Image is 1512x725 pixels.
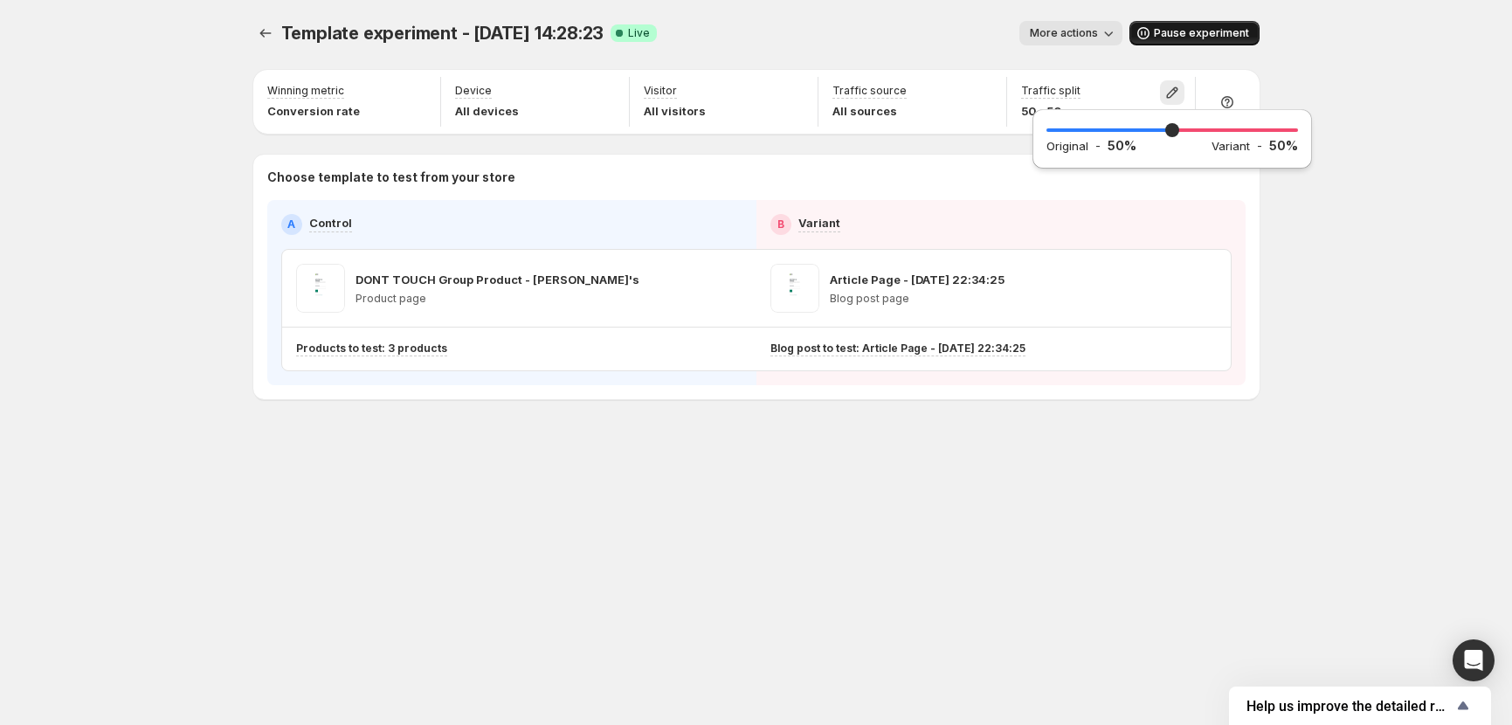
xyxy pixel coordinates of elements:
div: - [1046,137,1212,155]
span: Pause experiment [1154,26,1249,40]
div: - [1212,137,1298,155]
img: DONT TOUCH Group Product - Emma's [296,264,345,313]
h2: Variant [1212,137,1250,155]
p: Product page [356,292,639,306]
span: More actions [1030,26,1098,40]
p: Choose template to test from your store [267,169,1246,186]
p: Control [309,214,352,231]
p: Variant [798,214,840,231]
div: Open Intercom Messenger [1453,639,1495,681]
p: 50 % [1108,137,1136,155]
span: Help us improve the detailed report for A/B campaigns [1246,698,1453,715]
span: Template experiment - [DATE] 14:28:23 [281,23,604,44]
span: Live [628,26,650,40]
h2: Original [1046,137,1088,155]
p: DONT TOUCH Group Product - [PERSON_NAME]'s [356,271,639,288]
p: 50 % [1269,137,1298,155]
p: 50 - 50 [1021,102,1080,120]
p: Traffic split [1021,84,1080,98]
p: Visitor [644,84,677,98]
button: Experiments [253,21,278,45]
p: Conversion rate [267,102,360,120]
p: All sources [832,102,907,120]
button: Show survey - Help us improve the detailed report for A/B campaigns [1246,695,1474,716]
h2: B [777,217,784,231]
h2: A [287,217,295,231]
p: Traffic source [832,84,907,98]
p: Products to test: 3 products [296,342,447,356]
p: Winning metric [267,84,344,98]
p: Blog post to test: Article Page - [DATE] 22:34:25 [770,342,1025,356]
button: More actions [1019,21,1122,45]
button: Pause experiment [1129,21,1260,45]
p: All visitors [644,102,706,120]
img: Article Page - Aug 26, 22:34:25 [770,264,819,313]
p: All devices [455,102,519,120]
p: Device [455,84,492,98]
p: Article Page - [DATE] 22:34:25 [830,271,1005,288]
p: Blog post page [830,292,1005,306]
